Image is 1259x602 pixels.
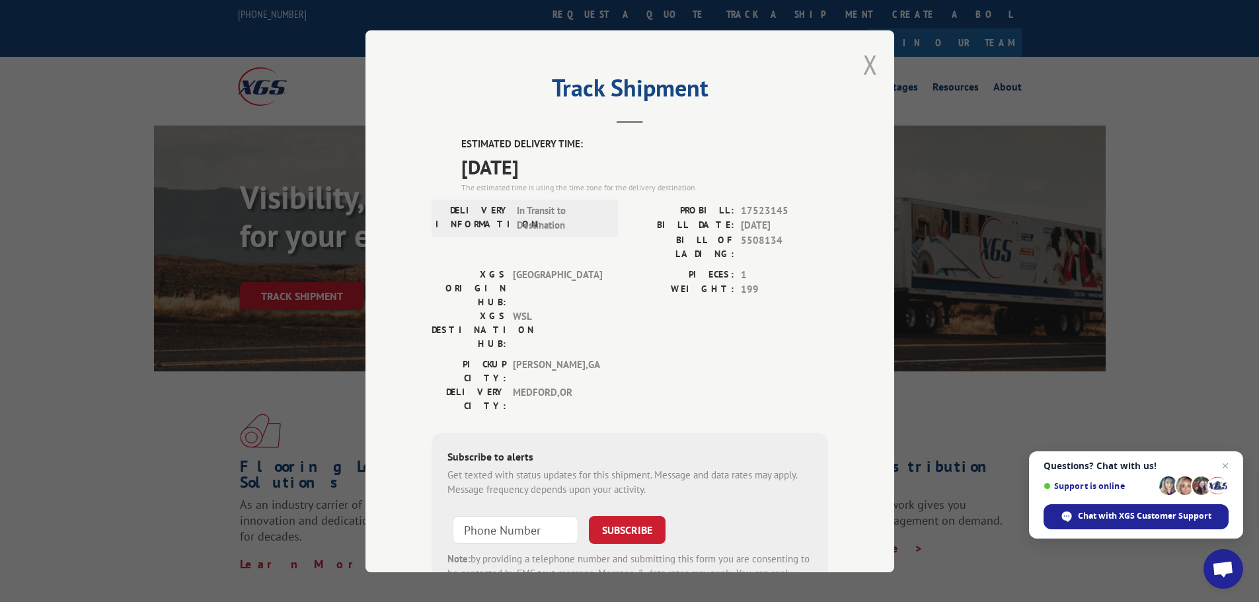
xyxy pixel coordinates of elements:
div: Get texted with status updates for this shipment. Message and data rates may apply. Message frequ... [447,467,812,497]
span: [DATE] [741,218,828,233]
label: DELIVERY INFORMATION: [436,203,510,233]
div: The estimated time is using the time zone for the delivery destination. [461,181,828,193]
span: MEDFORD , OR [513,385,602,412]
button: Close modal [863,47,878,82]
span: 17523145 [741,203,828,218]
span: In Transit to Destination [517,203,606,233]
label: PROBILL: [630,203,734,218]
label: XGS ORIGIN HUB: [432,267,506,309]
span: WSL [513,309,602,350]
span: 1 [741,267,828,282]
label: ESTIMATED DELIVERY TIME: [461,137,828,152]
input: Phone Number [453,515,578,543]
span: Close chat [1217,458,1233,474]
span: Questions? Chat with us! [1044,461,1229,471]
span: Support is online [1044,481,1155,491]
label: PIECES: [630,267,734,282]
label: BILL DATE: [630,218,734,233]
label: PICKUP CITY: [432,357,506,385]
div: by providing a telephone number and submitting this form you are consenting to be contacted by SM... [447,551,812,596]
div: Subscribe to alerts [447,448,812,467]
span: [DATE] [461,151,828,181]
span: [PERSON_NAME] , GA [513,357,602,385]
h2: Track Shipment [432,79,828,104]
label: DELIVERY CITY: [432,385,506,412]
button: SUBSCRIBE [589,515,666,543]
span: 199 [741,282,828,297]
span: [GEOGRAPHIC_DATA] [513,267,602,309]
label: WEIGHT: [630,282,734,297]
span: 5508134 [741,233,828,260]
label: BILL OF LADING: [630,233,734,260]
strong: Note: [447,552,471,564]
div: Chat with XGS Customer Support [1044,504,1229,529]
span: Chat with XGS Customer Support [1078,510,1211,522]
label: XGS DESTINATION HUB: [432,309,506,350]
div: Open chat [1203,549,1243,589]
